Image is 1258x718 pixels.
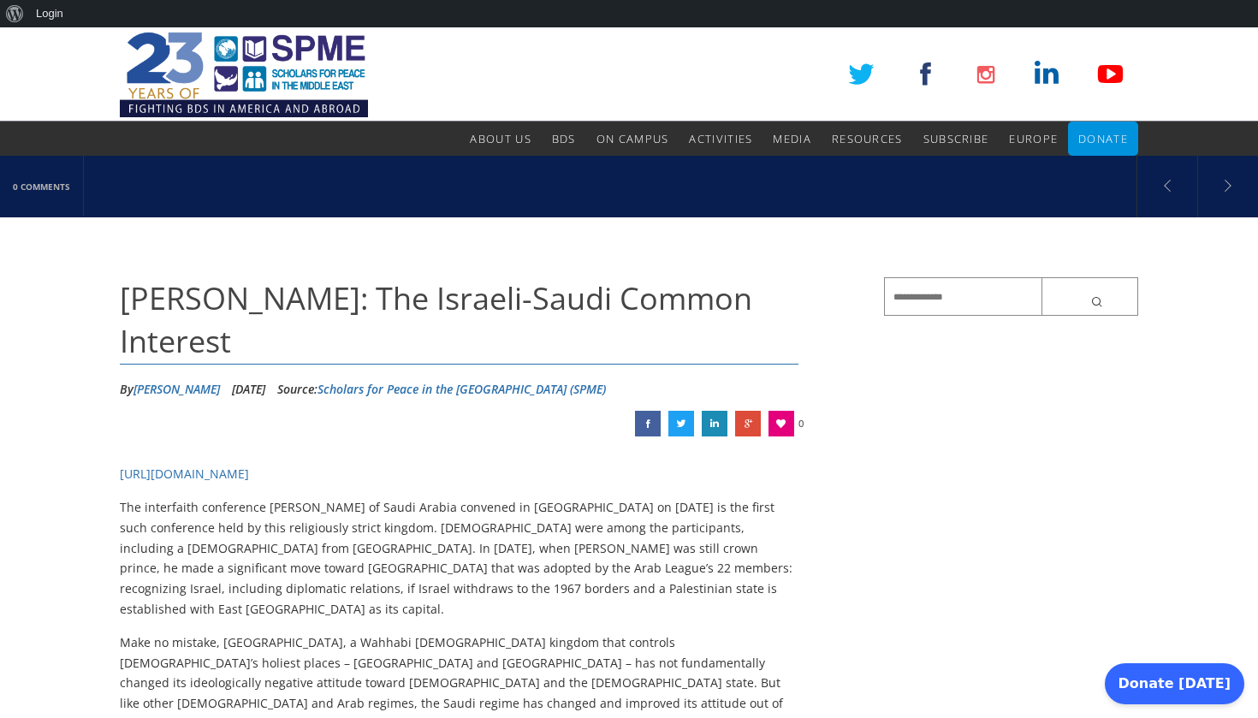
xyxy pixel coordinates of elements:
[773,131,811,146] span: Media
[120,497,798,620] p: The interfaith conference [PERSON_NAME] of Saudi Arabia convened in [GEOGRAPHIC_DATA] on [DATE] i...
[832,122,903,156] a: Resources
[635,411,661,436] a: Moshe Maoz: The Israeli-Saudi Common Interest
[1009,131,1058,146] span: Europe
[552,131,576,146] span: BDS
[923,122,989,156] a: Subscribe
[735,411,761,436] a: Moshe Maoz: The Israeli-Saudi Common Interest
[552,122,576,156] a: BDS
[702,411,727,436] a: Moshe Maoz: The Israeli-Saudi Common Interest
[798,411,804,436] span: 0
[1009,122,1058,156] a: Europe
[470,131,531,146] span: About Us
[1078,122,1128,156] a: Donate
[470,122,531,156] a: About Us
[832,131,903,146] span: Resources
[317,381,606,397] a: Scholars for Peace in the [GEOGRAPHIC_DATA] (SPME)
[120,27,368,122] img: SPME
[1078,131,1128,146] span: Donate
[668,411,694,436] a: Moshe Maoz: The Israeli-Saudi Common Interest
[689,122,752,156] a: Activities
[596,122,669,156] a: On Campus
[923,131,989,146] span: Subscribe
[134,381,220,397] a: [PERSON_NAME]
[773,122,811,156] a: Media
[120,466,249,482] a: [URL][DOMAIN_NAME]
[277,377,606,402] div: Source:
[120,277,752,362] span: [PERSON_NAME]: The Israeli-Saudi Common Interest
[596,131,669,146] span: On Campus
[689,131,752,146] span: Activities
[120,377,220,402] li: By
[232,377,265,402] li: [DATE]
